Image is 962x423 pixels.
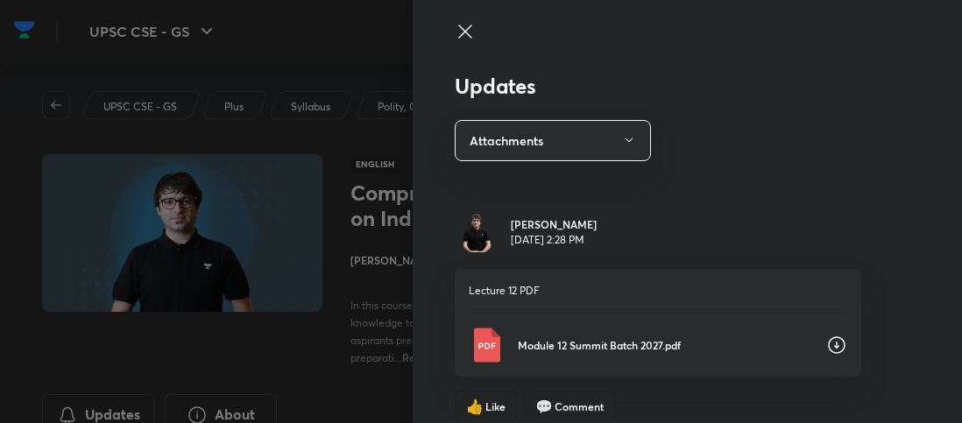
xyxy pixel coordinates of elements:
[535,398,553,414] span: comment
[466,398,484,414] span: like
[511,216,597,232] h6: [PERSON_NAME]
[555,398,604,414] span: Comment
[469,328,504,363] img: Pdf
[455,74,861,99] h3: Updates
[518,337,812,353] p: Module 12 Summit Batch 2027.pdf
[455,210,497,252] img: Avatar
[511,232,597,248] p: [DATE] 2:28 PM
[455,120,651,161] button: Attachments
[469,283,847,299] p: Lecture 12 PDF
[485,398,506,414] span: Like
